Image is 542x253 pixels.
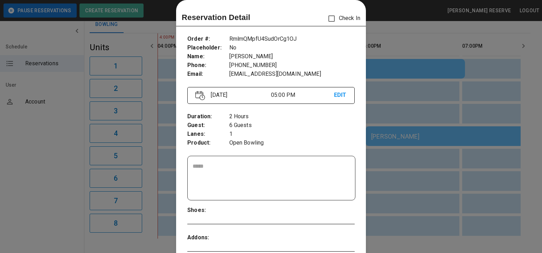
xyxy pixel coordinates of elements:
p: Order # : [187,35,229,44]
p: [PHONE_NUMBER] [229,61,355,70]
p: Placeholder : [187,44,229,52]
p: No [229,44,355,52]
p: Name : [187,52,229,61]
p: Duration : [187,112,229,121]
p: [DATE] [208,91,271,99]
p: Product : [187,139,229,147]
p: [EMAIL_ADDRESS][DOMAIN_NAME] [229,70,355,79]
p: Email : [187,70,229,79]
p: Open Bowling [229,139,355,147]
img: Vector [195,91,205,100]
p: RmlmQMpfU4SudOrCg1OJ [229,35,355,44]
p: [PERSON_NAME] [229,52,355,61]
p: Phone : [187,61,229,70]
p: 1 [229,130,355,139]
p: Reservation Detail [182,12,250,23]
p: 2 Hours [229,112,355,121]
p: 05:00 PM [271,91,334,99]
p: EDIT [334,91,347,100]
p: Shoes : [187,206,229,215]
p: Check In [324,11,360,26]
p: Guest : [187,121,229,130]
p: Lanes : [187,130,229,139]
p: 6 Guests [229,121,355,130]
p: Addons : [187,233,229,242]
